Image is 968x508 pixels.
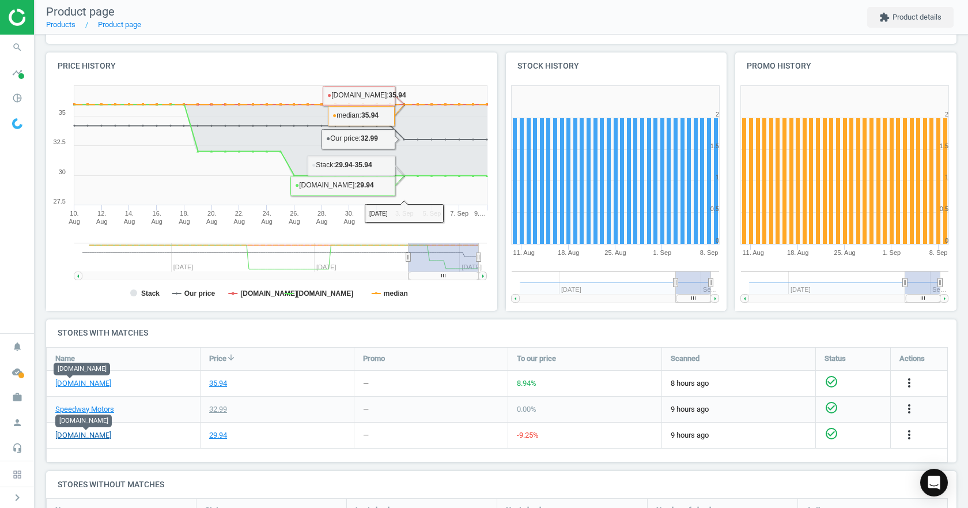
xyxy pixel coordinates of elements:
text: 30 [59,168,66,175]
span: Price [209,353,226,364]
text: 1 [945,174,948,180]
button: more_vert [902,402,916,417]
span: Actions [899,353,925,364]
i: headset_mic [6,437,28,459]
div: — [363,378,369,389]
tspan: Aug [96,218,108,225]
h4: Stock history [506,52,727,80]
tspan: 25. Aug [604,249,626,256]
i: more_vert [902,428,916,442]
tspan: 18. Aug [787,249,808,256]
h4: Promo history [735,52,956,80]
span: 9 hours ago [671,430,807,441]
button: extensionProduct details [867,7,954,28]
div: — [363,430,369,441]
a: Product page [98,20,141,29]
span: 2 [206,20,214,36]
tspan: 11. Aug [743,249,764,256]
tspan: 9.… [474,210,486,217]
a: Speedway Motors [55,404,114,415]
tspan: 18. Aug [558,249,579,256]
div: — [363,404,369,415]
text: 0.5 [940,205,948,212]
span: Status [825,353,846,364]
text: 2 [945,111,948,118]
tspan: median [384,289,408,298]
tspan: Aug [124,218,135,225]
h4: Stores with matches [46,319,956,347]
text: 0 [945,237,948,244]
span: Name [55,353,75,364]
tspan: Aug [151,218,162,225]
span: 8 hours ago [671,378,807,389]
i: check_circle_outline [825,375,838,389]
tspan: Stack [141,289,160,298]
text: 35 [59,109,66,116]
div: [DOMAIN_NAME] [55,415,112,427]
div: Open Intercom Messenger [920,469,948,496]
span: 0.00 % [517,405,536,413]
tspan: Aug [289,218,300,225]
i: more_vert [902,402,916,416]
tspan: 26. [290,210,298,217]
tspan: Aug [316,218,328,225]
tspan: 24. [262,210,271,217]
i: person [6,412,28,434]
tspan: 30. [345,210,354,217]
tspan: 28. [317,210,326,217]
i: work [6,386,28,408]
span: 32.99 [58,20,91,36]
text: 32.5 [54,138,66,145]
tspan: 16. [153,210,161,217]
tspan: 11. Aug [513,249,534,256]
tspan: 20. [207,210,216,217]
button: more_vert [902,376,916,391]
tspan: Aug [179,218,190,225]
tspan: Aug [261,218,273,225]
span: 29.94 [151,20,184,36]
span: 8.94 % [517,379,536,387]
text: 1.5 [710,142,719,149]
a: [DOMAIN_NAME] [55,430,111,441]
span: Scanned [671,353,699,364]
tspan: [DATE] [462,264,482,270]
span: To our price [517,353,556,364]
i: more_vert [902,376,916,390]
div: [DOMAIN_NAME] [54,363,110,375]
text: 2 [715,111,719,118]
i: cloud_done [6,361,28,383]
i: chevron_right [10,491,24,505]
tspan: Aug [234,218,245,225]
img: ajHJNr6hYgQAAAAASUVORK5CYII= [9,9,90,26]
tspan: Aug [206,218,218,225]
i: check_circle_outline [825,427,838,441]
button: more_vert [902,428,916,443]
tspan: Our price [184,289,215,298]
i: check_circle_outline [825,401,838,415]
tspan: 5. Sep [423,210,441,217]
tspan: 3. Sep [395,210,414,217]
tspan: 8. Sep [699,249,718,256]
tspan: 22. [235,210,244,217]
tspan: Se… [703,286,717,293]
tspan: 1. Sep [368,210,386,217]
text: 27.5 [54,198,66,205]
tspan: [DOMAIN_NAME] [297,289,354,298]
h4: Stores without matches [46,471,956,498]
i: search [6,36,28,58]
tspan: 8. Sep [929,249,948,256]
tspan: [DOMAIN_NAME] [240,289,297,298]
div: 35.94 [209,378,227,389]
tspan: 25. Aug [834,249,856,256]
i: timeline [6,62,28,84]
span: -9.25 % [517,431,539,439]
i: notifications [6,336,28,358]
tspan: Aug [69,218,80,225]
tspan: 7. Sep [450,210,468,217]
span: +9.2 % [103,20,139,36]
span: Product page [46,5,115,18]
tspan: 12. [97,210,106,217]
div: 32.99 [209,404,227,415]
button: chevron_right [3,490,32,505]
span: Promo [363,353,385,364]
